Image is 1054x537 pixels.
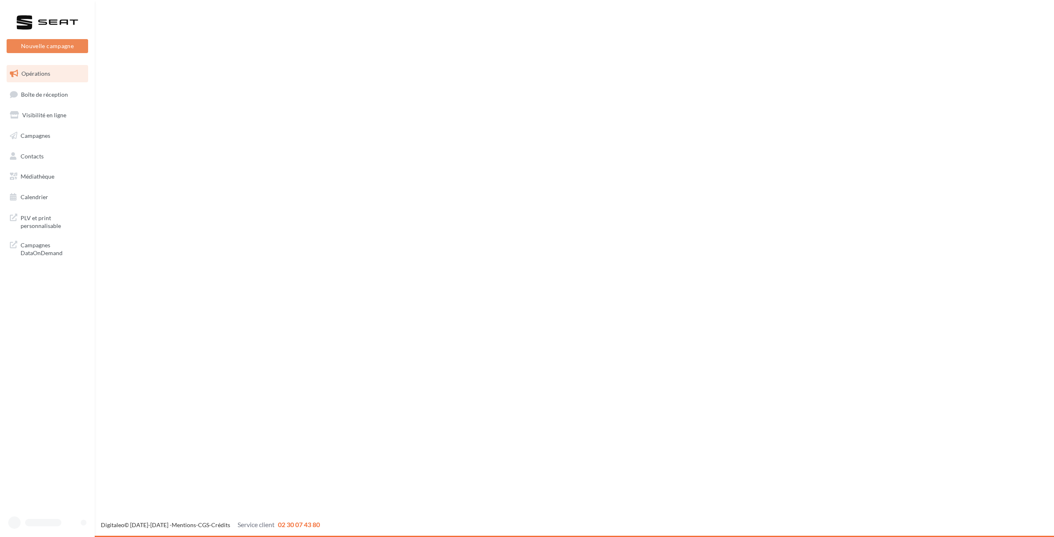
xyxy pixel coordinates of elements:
[21,132,50,139] span: Campagnes
[101,521,320,528] span: © [DATE]-[DATE] - - -
[21,193,48,200] span: Calendrier
[198,521,209,528] a: CGS
[21,239,85,257] span: Campagnes DataOnDemand
[211,521,230,528] a: Crédits
[5,209,90,233] a: PLV et print personnalisable
[5,86,90,103] a: Boîte de réception
[278,521,320,528] span: 02 30 07 43 80
[5,127,90,144] a: Campagnes
[7,39,88,53] button: Nouvelle campagne
[5,236,90,260] a: Campagnes DataOnDemand
[5,65,90,82] a: Opérations
[5,107,90,124] a: Visibilité en ligne
[21,173,54,180] span: Médiathèque
[21,70,50,77] span: Opérations
[21,91,68,98] span: Boîte de réception
[5,168,90,185] a: Médiathèque
[5,188,90,206] a: Calendrier
[101,521,124,528] a: Digitaleo
[5,148,90,165] a: Contacts
[22,112,66,119] span: Visibilité en ligne
[172,521,196,528] a: Mentions
[21,152,44,159] span: Contacts
[21,212,85,230] span: PLV et print personnalisable
[238,521,275,528] span: Service client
